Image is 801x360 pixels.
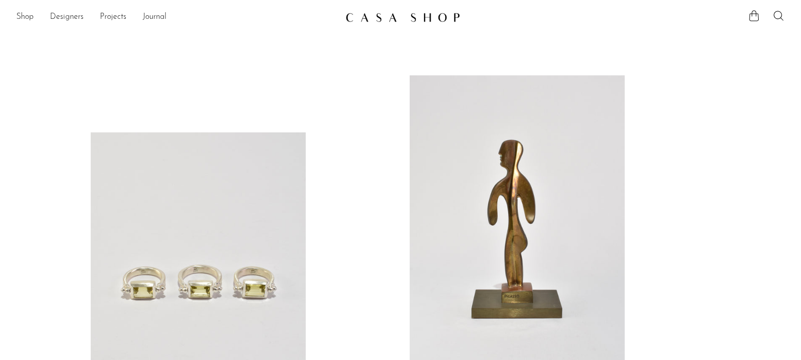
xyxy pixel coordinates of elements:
[50,11,84,24] a: Designers
[16,9,337,26] nav: Desktop navigation
[16,11,34,24] a: Shop
[16,9,337,26] ul: NEW HEADER MENU
[100,11,126,24] a: Projects
[143,11,167,24] a: Journal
